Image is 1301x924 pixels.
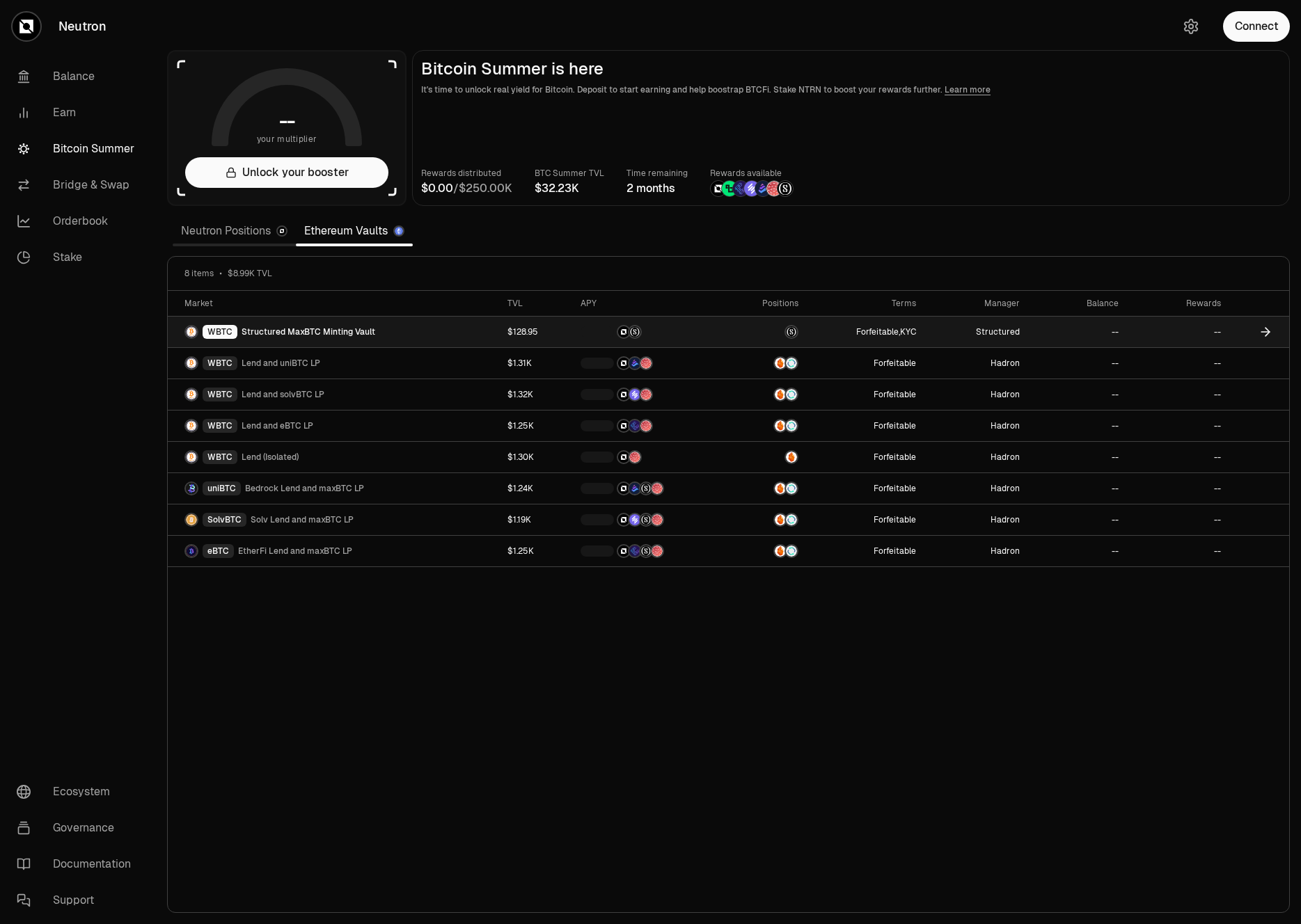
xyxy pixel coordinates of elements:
[626,166,688,180] p: Time remaining
[228,268,272,279] span: $8.99K TVL
[421,59,1281,79] h2: Bitcoin Summer is here
[640,483,652,494] img: Structured Points
[278,227,286,235] img: Neutron Logo
[786,326,797,337] img: maxBTC
[1028,411,1126,441] a: --
[874,483,916,494] button: Forfeitable
[807,317,924,347] a: Forfeitable,KYC
[786,358,797,369] img: Supervault
[251,514,354,525] span: Solv Lend and maxBTC LP
[1127,379,1229,410] a: --
[499,348,571,379] a: $1.31K
[1127,348,1229,379] a: --
[734,388,799,401] button: AmberSupervault
[6,203,150,239] a: Orderbook
[874,452,916,463] button: Forfeitable
[173,217,296,245] a: Neutron Positions
[186,326,197,337] img: WBTC Logo
[1036,298,1118,309] div: Balance
[924,442,1028,472] a: Hadron
[626,180,688,197] div: 2 months
[1028,442,1126,472] a: --
[874,545,916,557] button: Forfeitable
[6,810,150,846] a: Governance
[629,452,640,463] img: Mars Fragments
[618,514,629,525] img: NTRN
[186,514,197,525] img: SolvBTC Logo
[734,450,799,464] button: Amber
[722,181,737,196] img: Lombard Lux
[945,84,991,95] a: Learn more
[629,545,640,557] img: EtherFi Points
[900,326,916,337] button: KYC
[184,268,214,279] span: 8 items
[744,181,759,196] img: Solv Points
[186,420,197,431] img: WBTC Logo
[726,473,807,504] a: AmberSupervault
[581,388,718,401] button: NTRNSolv PointsMars Fragments
[499,317,571,347] a: $128.95
[581,298,718,309] div: APY
[640,514,652,525] img: Structured Points
[421,166,512,180] p: Rewards distributed
[499,442,571,472] a: $1.30K
[6,167,150,203] a: Bridge & Swap
[766,181,782,196] img: Mars Fragments
[786,483,797,494] img: Supervault
[581,481,718,495] button: NTRNBedrock DiamondsStructured PointsMars Fragments
[734,481,799,495] button: AmberSupervault
[640,389,652,400] img: Mars Fragments
[168,473,499,504] a: uniBTC LogouniBTCBedrock Lend and maxBTC LP
[786,545,797,557] img: Supervault
[168,536,499,566] a: eBTC LogoeBTCEtherFi Lend and maxBTC LP
[807,379,924,410] a: Forfeitable
[572,473,726,504] a: NTRNBedrock DiamondsStructured PointsMars Fragments
[652,545,663,557] img: Mars Fragments
[395,227,403,235] img: Ethereum Logo
[186,389,197,400] img: WBTC Logo
[6,239,150,276] a: Stake
[618,452,629,463] img: NTRN
[499,379,571,410] a: $1.32K
[815,298,916,309] div: Terms
[1127,504,1229,535] a: --
[618,389,629,400] img: NTRN
[186,452,197,463] img: WBTC Logo
[726,504,807,535] a: AmberSupervault
[242,389,324,400] span: Lend and solvBTC LP
[734,325,799,339] button: maxBTC
[581,544,718,558] button: NTRNEtherFi PointsStructured PointsMars Fragments
[203,544,234,558] div: eBTC
[640,420,652,431] img: Mars Fragments
[279,110,295,132] h1: --
[629,514,640,525] img: Solv Points
[581,325,718,339] button: NTRNStructured Points
[924,411,1028,441] a: Hadron
[775,545,786,557] img: Amber
[507,298,563,309] div: TVL
[874,358,916,369] button: Forfeitable
[775,358,786,369] img: Amber
[1028,473,1126,504] a: --
[1127,411,1229,441] a: --
[168,504,499,535] a: SolvBTC LogoSolvBTCSolv Lend and maxBTC LP
[629,326,640,337] img: Structured Points
[6,846,150,882] a: Documentation
[1127,317,1229,347] a: --
[1127,473,1229,504] a: --
[203,388,237,401] div: WBTC
[726,317,807,347] a: maxBTC
[535,166,604,180] p: BTC Summer TVL
[572,411,726,441] a: NTRNEtherFi PointsMars Fragments
[168,348,499,379] a: WBTC LogoWBTCLend and uniBTC LP
[203,450,237,464] div: WBTC
[1028,536,1126,566] a: --
[734,298,799,309] div: Positions
[807,442,924,472] a: Forfeitable
[786,514,797,525] img: Supervault
[186,483,197,494] img: uniBTC Logo
[1028,317,1126,347] a: --
[924,379,1028,410] a: Hadron
[618,545,629,557] img: NTRN
[874,420,916,431] button: Forfeitable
